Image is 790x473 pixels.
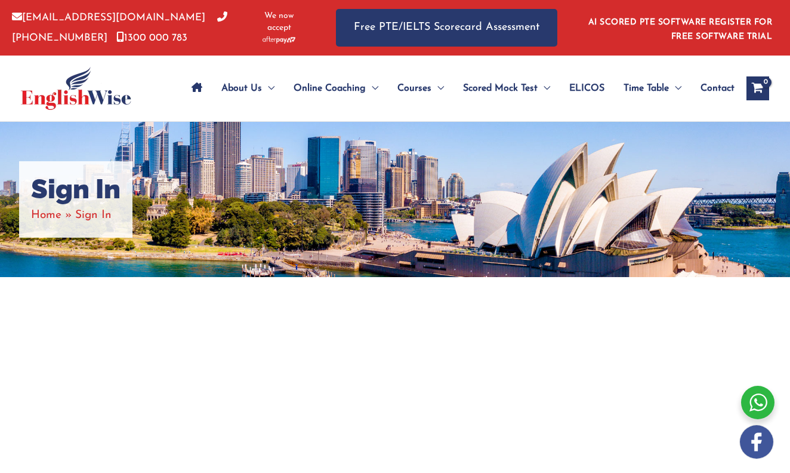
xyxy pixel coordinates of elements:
[700,67,735,109] span: Contact
[12,13,227,42] a: [PHONE_NUMBER]
[560,67,614,109] a: ELICOS
[212,67,284,109] a: About UsMenu Toggle
[463,67,538,109] span: Scored Mock Test
[614,67,691,109] a: Time TableMenu Toggle
[538,67,550,109] span: Menu Toggle
[691,67,735,109] a: Contact
[366,67,378,109] span: Menu Toggle
[31,173,121,205] h1: Sign In
[75,210,112,221] span: Sign In
[397,67,431,109] span: Courses
[624,67,669,109] span: Time Table
[21,67,131,110] img: cropped-ew-logo
[388,67,453,109] a: CoursesMenu Toggle
[588,18,773,41] a: AI SCORED PTE SOFTWARE REGISTER FOR FREE SOFTWARE TRIAL
[336,9,557,47] a: Free PTE/IELTS Scorecard Assessment
[669,67,681,109] span: Menu Toggle
[581,8,778,47] aside: Header Widget 1
[31,205,121,225] nav: Breadcrumbs
[221,67,262,109] span: About Us
[746,76,769,100] a: View Shopping Cart, empty
[31,210,61,221] a: Home
[453,67,560,109] a: Scored Mock TestMenu Toggle
[263,36,295,43] img: Afterpay-Logo
[431,67,444,109] span: Menu Toggle
[182,67,735,109] nav: Site Navigation: Main Menu
[116,33,187,43] a: 1300 000 783
[262,67,274,109] span: Menu Toggle
[284,67,388,109] a: Online CoachingMenu Toggle
[740,425,773,459] img: white-facebook.png
[12,13,205,23] a: [EMAIL_ADDRESS][DOMAIN_NAME]
[294,67,366,109] span: Online Coaching
[569,67,604,109] span: ELICOS
[252,10,306,34] span: We now accept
